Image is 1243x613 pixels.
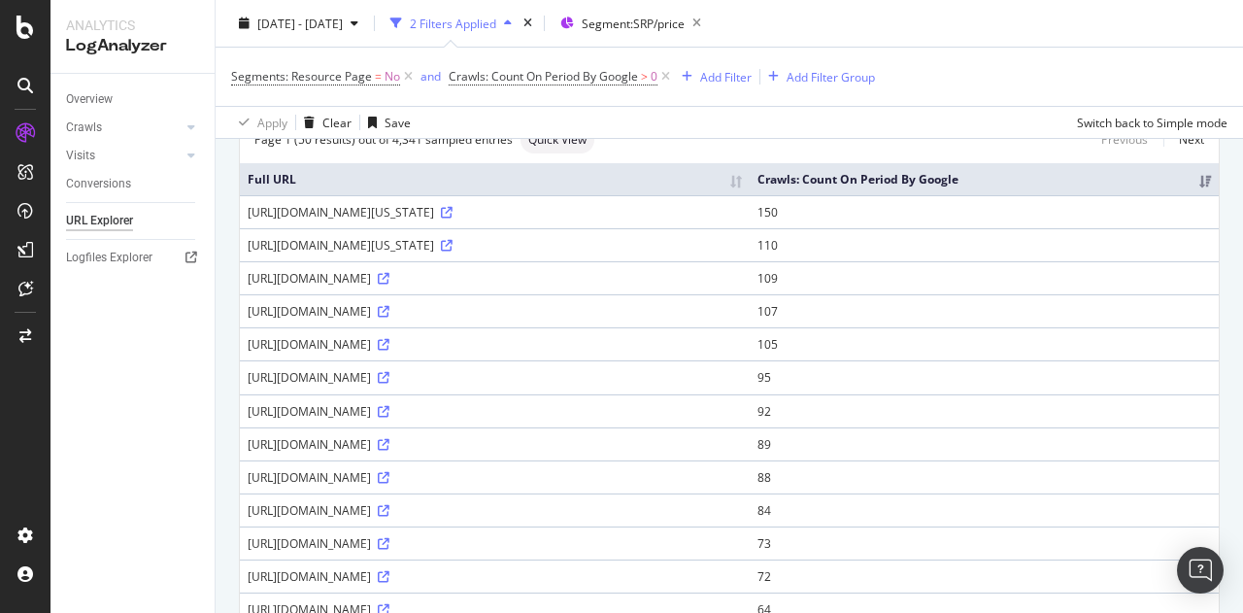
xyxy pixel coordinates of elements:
div: Add Filter Group [787,68,875,85]
div: Switch back to Simple mode [1077,114,1227,130]
td: 150 [750,195,1219,228]
div: [URL][DOMAIN_NAME] [248,369,742,386]
div: [URL][DOMAIN_NAME] [248,502,742,519]
div: [URL][DOMAIN_NAME] [248,568,742,585]
button: Segment:SRP/price [553,8,709,39]
div: and [420,68,441,85]
div: [URL][DOMAIN_NAME] [248,336,742,353]
div: 2 Filters Applied [410,15,496,31]
button: Save [360,107,411,138]
a: Crawls [66,118,182,138]
a: URL Explorer [66,211,201,231]
a: Visits [66,146,182,166]
div: [URL][DOMAIN_NAME] [248,303,742,320]
div: Save [385,114,411,130]
div: Crawls [66,118,102,138]
span: = [375,68,382,85]
div: LogAnalyzer [66,35,199,57]
div: Analytics [66,16,199,35]
td: 105 [750,327,1219,360]
a: Conversions [66,174,201,194]
div: [URL][DOMAIN_NAME][US_STATE] [248,204,742,221]
div: [URL][DOMAIN_NAME] [248,469,742,486]
div: Visits [66,146,95,166]
div: Logfiles Explorer [66,248,152,268]
div: neutral label [521,126,594,153]
button: Add Filter [674,65,752,88]
td: 95 [750,360,1219,393]
td: 107 [750,294,1219,327]
span: No [385,63,400,90]
span: [DATE] - [DATE] [257,15,343,31]
span: > [641,68,648,85]
td: 72 [750,560,1219,593]
span: Crawls: Count On Period By Google [449,68,638,85]
td: 110 [750,228,1219,261]
div: [URL][DOMAIN_NAME][US_STATE] [248,237,742,254]
a: Overview [66,89,201,110]
button: Add Filter Group [760,65,875,88]
div: Open Intercom Messenger [1177,547,1224,594]
td: 109 [750,261,1219,294]
div: Apply [257,114,287,130]
div: [URL][DOMAIN_NAME] [248,270,742,287]
div: Conversions [66,174,131,194]
span: 0 [651,63,657,90]
button: [DATE] - [DATE] [231,8,366,39]
div: [URL][DOMAIN_NAME] [248,535,742,552]
button: and [420,67,441,85]
div: Clear [322,114,352,130]
td: 84 [750,494,1219,527]
button: Apply [231,107,287,138]
td: 88 [750,460,1219,494]
a: Next [1163,125,1204,153]
span: Quick View [528,134,587,146]
div: times [520,14,536,33]
button: 2 Filters Applied [383,8,520,39]
div: [URL][DOMAIN_NAME] [248,436,742,453]
th: Crawls: Count On Period By Google: activate to sort column ascending [750,163,1219,195]
th: Full URL: activate to sort column ascending [240,163,750,195]
td: 89 [750,427,1219,460]
span: Segments: Resource Page [231,68,372,85]
td: 92 [750,394,1219,427]
div: URL Explorer [66,211,133,231]
div: Add Filter [700,68,752,85]
a: Logfiles Explorer [66,248,201,268]
div: Page 1 (50 results) out of 4,341 sampled entries [254,131,513,148]
button: Clear [296,107,352,138]
span: Segment: SRP/price [582,15,685,31]
button: Switch back to Simple mode [1069,107,1227,138]
td: 73 [750,527,1219,560]
div: Overview [66,89,113,110]
div: [URL][DOMAIN_NAME] [248,403,742,420]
